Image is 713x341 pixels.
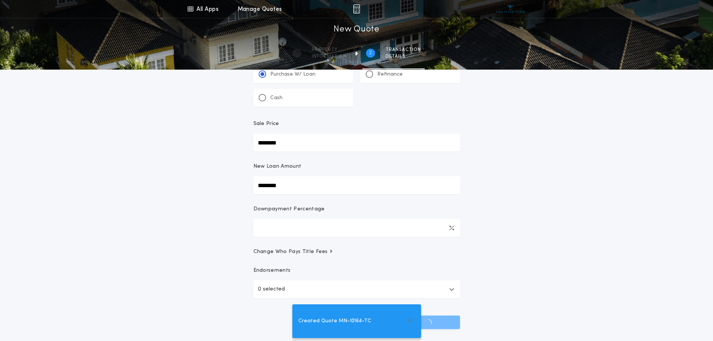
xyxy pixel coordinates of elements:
p: 0 selected [258,285,285,294]
h2: 2 [369,50,372,56]
input: Downpayment Percentage [253,219,460,237]
span: information [312,54,347,60]
p: Downpayment Percentage [253,205,325,213]
p: Cash [270,94,283,102]
img: img [353,4,360,13]
img: vs-icon [496,5,524,13]
input: Sale Price [253,134,460,152]
span: details [386,54,421,60]
button: Change Who Pays Title Fees [253,248,460,256]
input: New Loan Amount [253,176,460,194]
h1: New Quote [333,24,379,36]
span: Property [312,47,347,53]
p: Refinance [377,71,403,78]
span: Created Quote MN-10164-TC [298,317,371,325]
button: 0 selected [253,280,460,298]
p: Sale Price [253,120,279,128]
p: New Loan Amount [253,163,302,170]
p: Purchase W/ Loan [270,71,316,78]
span: Transaction [386,47,421,53]
p: Endorsements [253,267,460,274]
span: Change Who Pays Title Fees [253,248,334,256]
